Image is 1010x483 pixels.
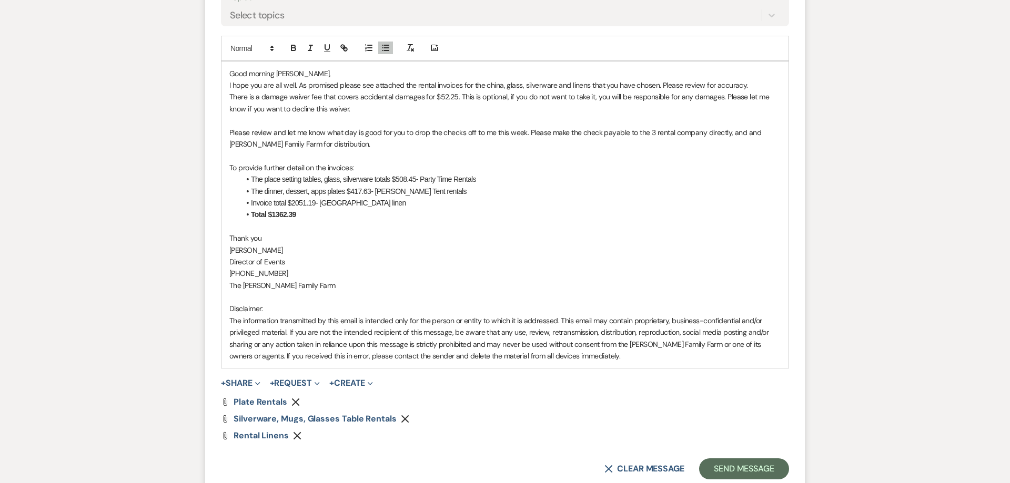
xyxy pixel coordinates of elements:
[230,8,285,23] div: Select topics
[229,315,781,363] p: The information transmitted by this email is intended only for the person or entity to which it i...
[234,415,397,424] a: Silverware, mugs, glasses table rentals
[221,379,260,388] button: Share
[229,162,781,174] p: To provide further detail on the invoices:
[234,432,289,440] a: Rental Linens
[234,414,397,425] span: Silverware, mugs, glasses table rentals
[229,280,781,292] p: The [PERSON_NAME] Family Farm
[229,233,781,244] p: Thank you
[221,379,226,388] span: +
[329,379,373,388] button: Create
[229,268,781,280] p: [PHONE_NUMBER]
[229,127,781,151] p: Please review and let me know what day is good for you to drop the checks off to me this week. Pl...
[229,303,781,315] p: Disclaimer:
[229,256,781,268] p: Director of Events
[240,174,781,186] li: The place setting tables, glass, silverware totals $508.45- Party Time Rentals
[234,398,287,407] a: Plate rentals
[604,465,684,474] button: Clear message
[229,80,781,91] p: I hope you are all well. As promised please see attached the rental invoices for the china, glass...
[234,430,289,441] span: Rental Linens
[240,186,781,198] li: The dinner, dessert, apps plates $417.63- [PERSON_NAME] Tent rentals
[699,459,789,480] button: Send Message
[234,397,287,408] span: Plate rentals
[270,379,320,388] button: Request
[240,198,781,209] li: Invoice total $2051.19- [GEOGRAPHIC_DATA] linen
[329,379,334,388] span: +
[270,379,275,388] span: +
[251,211,296,219] strong: Total $1362.39
[229,91,781,115] p: There is a damage waiver fee that covers accidental damages for $52.25. This is optional, if you ...
[229,245,781,256] p: [PERSON_NAME]
[229,68,781,80] p: Good morning [PERSON_NAME],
